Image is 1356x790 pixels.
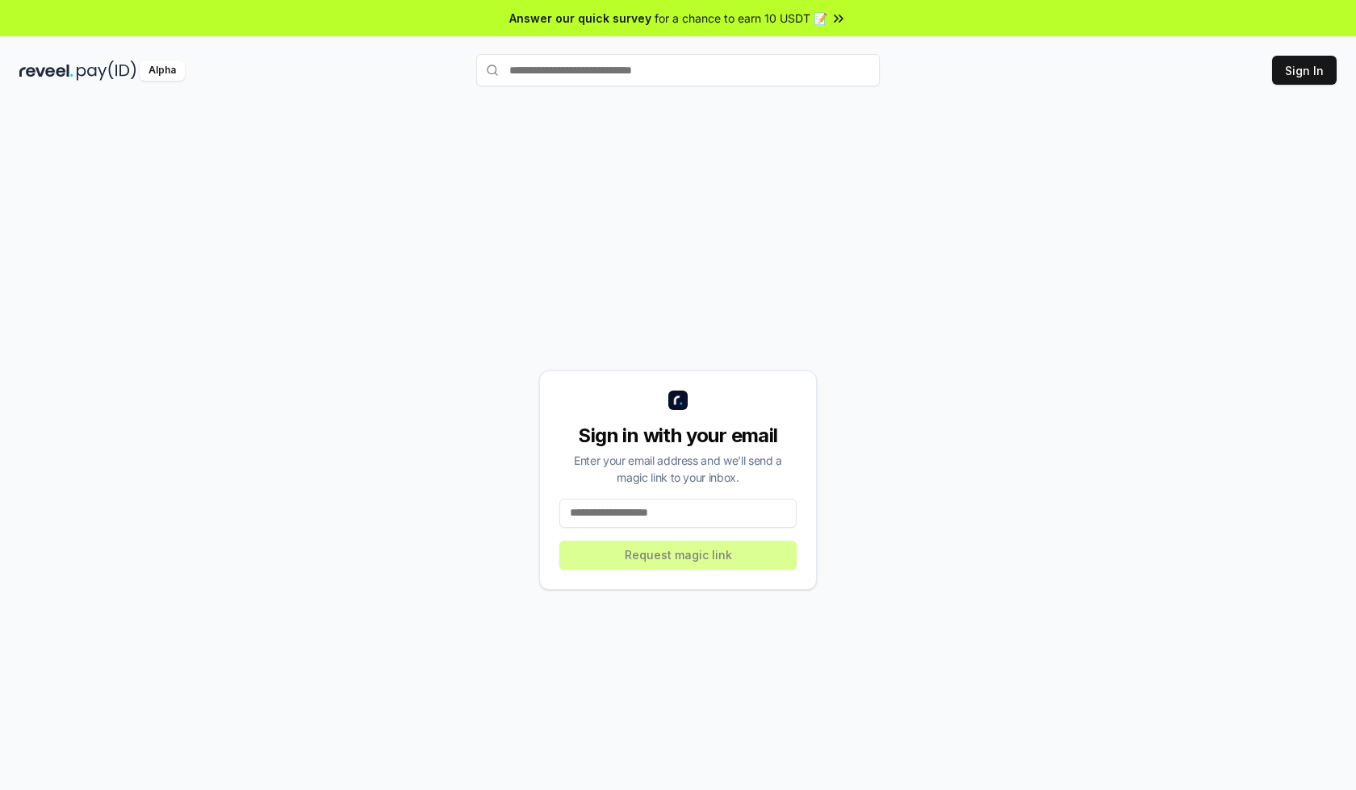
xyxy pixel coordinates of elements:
[668,391,688,410] img: logo_small
[655,10,827,27] span: for a chance to earn 10 USDT 📝
[77,61,136,81] img: pay_id
[559,452,797,486] div: Enter your email address and we’ll send a magic link to your inbox.
[140,61,185,81] div: Alpha
[1272,56,1337,85] button: Sign In
[19,61,73,81] img: reveel_dark
[509,10,651,27] span: Answer our quick survey
[559,423,797,449] div: Sign in with your email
